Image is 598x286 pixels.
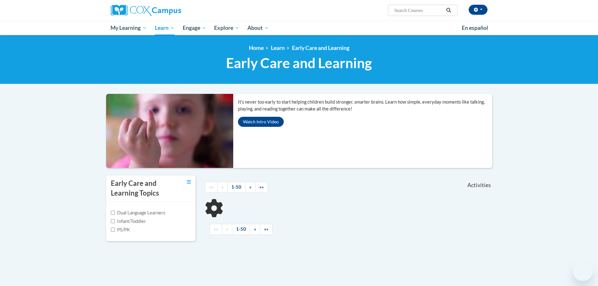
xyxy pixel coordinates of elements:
[250,224,260,235] a: Next
[271,45,285,51] a: Learn
[259,184,264,190] span: »»
[394,7,444,14] input: Search Courses
[221,184,224,190] span: «
[183,24,206,32] span: Engage
[226,226,228,232] span: «
[467,182,491,189] span: Activities
[226,55,372,71] span: Early Care and Learning
[209,184,213,190] span: ««
[573,261,593,281] iframe: Button to launch messaging window
[111,209,165,216] label: Dual Language Learners
[205,182,218,193] a: Begining
[462,24,488,31] span: En español
[214,226,218,232] span: ««
[238,99,492,112] p: It’s never too early to start helping children build stronger, smarter brains. Learn how simple, ...
[187,179,191,186] a: Toggle collapse
[210,224,222,235] a: Begining
[245,182,256,193] a: Next
[210,21,243,35] a: Explore
[111,218,146,225] label: Infant/Toddler
[444,7,453,14] button: Search
[217,182,228,193] a: Previous
[101,21,497,35] div: Main menu
[214,24,239,32] span: Explore
[264,226,268,232] span: »»
[111,5,230,16] a: Cox Campus
[249,45,264,51] a: Home
[255,182,268,193] a: End
[107,21,151,35] a: My Learning
[110,24,147,32] span: My Learning
[222,224,232,235] a: Previous
[111,226,130,233] label: PS/PK
[254,226,256,232] span: »
[249,184,251,190] span: »
[243,21,273,35] a: About
[111,179,170,198] h3: Early Care and Learning Topics
[247,24,269,32] span: About
[238,117,284,127] button: Watch Intro Video
[469,5,488,15] button: Account Settings
[155,24,175,32] span: Learn
[111,5,181,16] img: Cox Campus
[292,45,349,51] a: Early Care and Learning
[260,224,272,235] a: End
[111,211,115,215] input: Checkbox for Options
[458,21,492,35] a: En español
[111,228,115,232] input: Checkbox for Options
[179,21,210,35] a: Engage
[111,219,115,223] input: Checkbox for Options
[151,21,179,35] a: Learn
[232,224,250,235] a: 1-50
[227,182,245,193] a: 1-50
